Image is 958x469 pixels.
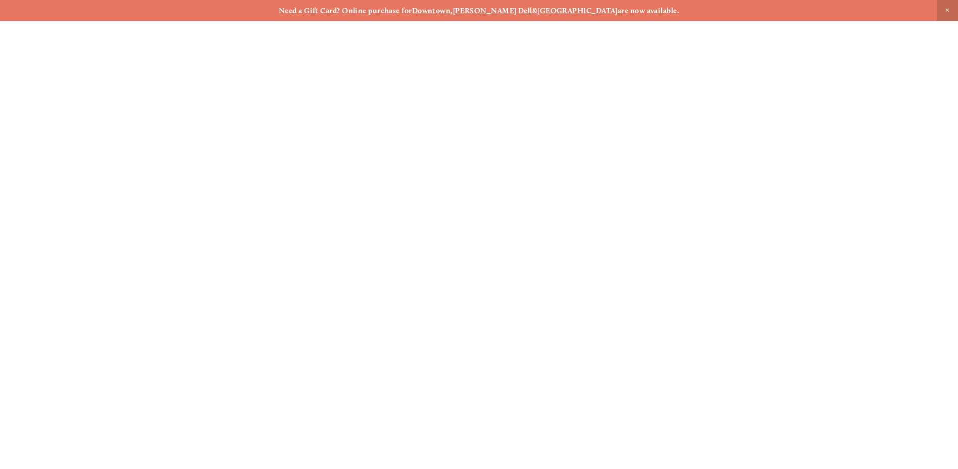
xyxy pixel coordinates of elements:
[412,6,451,15] a: Downtown
[618,6,679,15] strong: are now available.
[537,6,618,15] a: [GEOGRAPHIC_DATA]
[279,6,412,15] strong: Need a Gift Card? Online purchase for
[532,6,537,15] strong: &
[453,6,532,15] a: [PERSON_NAME] Dell
[450,6,452,15] strong: ,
